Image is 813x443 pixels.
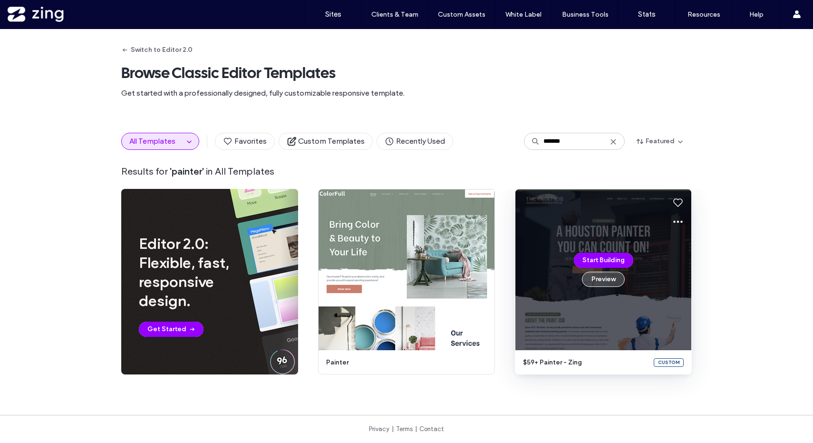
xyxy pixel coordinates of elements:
[122,133,184,149] button: All Templates
[419,425,444,433] a: Contact
[139,322,203,337] button: Get Started
[638,10,656,19] label: Stats
[574,253,633,268] button: Start Building
[121,165,692,177] span: Results for in All Templates
[392,425,394,433] span: |
[687,10,720,19] label: Resources
[629,134,692,149] button: Featured
[325,10,341,19] label: Sites
[139,234,255,310] span: Editor 2.0: Flexible, fast, responsive design.
[121,42,193,58] button: Switch to Editor 2.0
[523,358,648,367] span: $59+ painter - zing
[377,133,453,150] button: Recently Used
[396,425,413,433] a: Terms
[129,137,175,146] span: All Templates
[121,88,692,98] span: Get started with a professionally designed, fully customizable responsive template.
[369,425,389,433] a: Privacy
[415,425,417,433] span: |
[22,7,41,15] span: Help
[371,10,418,19] label: Clients & Team
[385,136,445,147] span: Recently Used
[654,358,684,367] div: Custom
[749,10,764,19] label: Help
[287,136,365,147] span: Custom Templates
[562,10,609,19] label: Business Tools
[505,10,542,19] label: White Label
[170,166,204,177] span: ' painter '
[438,10,485,19] label: Custom Assets
[215,133,275,150] button: Favorites
[121,63,692,82] span: Browse Classic Editor Templates
[582,272,625,287] button: Preview
[279,133,373,150] button: Custom Templates
[223,136,267,147] span: Favorites
[326,358,481,367] span: painter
